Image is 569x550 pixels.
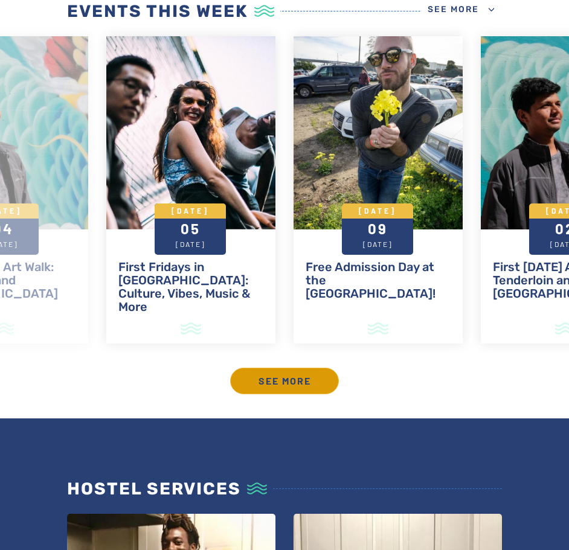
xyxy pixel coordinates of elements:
span: See more [428,4,479,14]
h2: Hostel services [67,473,273,505]
span: [DATE] [155,203,226,219]
span: 05 [155,219,226,239]
span: 09 [342,219,413,239]
a: [DATE]05[DATE] First Fridays in [GEOGRAPHIC_DATA]: Culture, Vibes, Music & More wave-icon-pastel [106,36,275,344]
img: wave-icon-pastel [368,322,388,334]
h2: Free Admission Day at the [GEOGRAPHIC_DATA]! [306,260,451,300]
span: [DATE] [155,239,226,249]
span: [DATE] [342,239,413,249]
span: [DATE] [342,203,413,219]
h2: First Fridays in [GEOGRAPHIC_DATA]: Culture, Vibes, Music & More [118,260,263,313]
a: [DATE]09[DATE] Free Admission Day at the [GEOGRAPHIC_DATA]! wave-icon-pastel [294,36,463,344]
img: wave-icon-pastel [181,322,201,334]
a: See more [230,368,339,394]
